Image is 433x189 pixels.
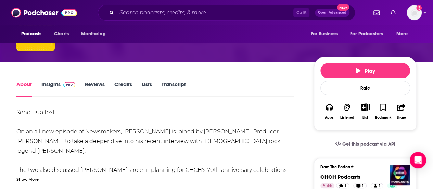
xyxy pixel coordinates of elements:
[63,82,75,87] img: Podchaser Pro
[337,4,349,11] span: New
[117,7,293,18] input: Search podcasts, credits, & more...
[388,7,398,19] a: Show notifications dropdown
[11,6,77,19] img: Podchaser - Follow, Share and Rate Podcasts
[320,165,405,169] h3: From The Podcast
[21,29,41,39] span: Podcasts
[362,115,368,120] div: List
[320,81,410,95] div: Rate
[162,81,186,97] a: Transcript
[390,165,410,185] img: CHCH Podcasts
[375,116,391,120] div: Bookmark
[392,99,410,124] button: Share
[320,174,360,180] a: CHCH Podcasts
[371,183,383,188] a: 1
[330,136,401,153] a: Get this podcast via API
[410,152,426,168] div: Open Intercom Messenger
[407,5,422,20] button: Show profile menu
[142,81,152,97] a: Lists
[374,99,392,124] button: Bookmark
[320,63,410,78] button: Play
[310,29,338,39] span: For Business
[16,109,55,116] a: Send us a text
[16,81,32,97] a: About
[114,81,132,97] a: Credits
[98,5,355,21] div: Search podcasts, credits, & more...
[396,29,408,39] span: More
[81,29,105,39] span: Monitoring
[346,27,393,40] button: open menu
[41,81,75,97] a: InsightsPodchaser Pro
[340,116,354,120] div: Listened
[356,99,374,124] div: Show More ButtonList
[350,29,383,39] span: For Podcasters
[320,99,338,124] button: Apps
[320,183,334,188] a: 46
[336,183,349,188] a: 1
[315,9,349,17] button: Open AdvancedNew
[338,99,356,124] button: Listened
[407,5,422,20] img: User Profile
[54,29,69,39] span: Charts
[50,27,73,40] a: Charts
[342,141,395,147] span: Get this podcast via API
[85,81,105,97] a: Reviews
[358,103,372,111] button: Show More Button
[76,27,114,40] button: open menu
[293,8,309,17] span: Ctrl K
[392,27,417,40] button: open menu
[318,11,346,14] span: Open Advanced
[396,116,406,120] div: Share
[371,7,382,19] a: Show notifications dropdown
[16,27,50,40] button: open menu
[325,116,334,120] div: Apps
[306,27,346,40] button: open menu
[356,68,375,74] span: Play
[407,5,422,20] span: Logged in as AdriaI
[416,5,422,11] svg: Add a profile image
[353,183,367,188] a: 1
